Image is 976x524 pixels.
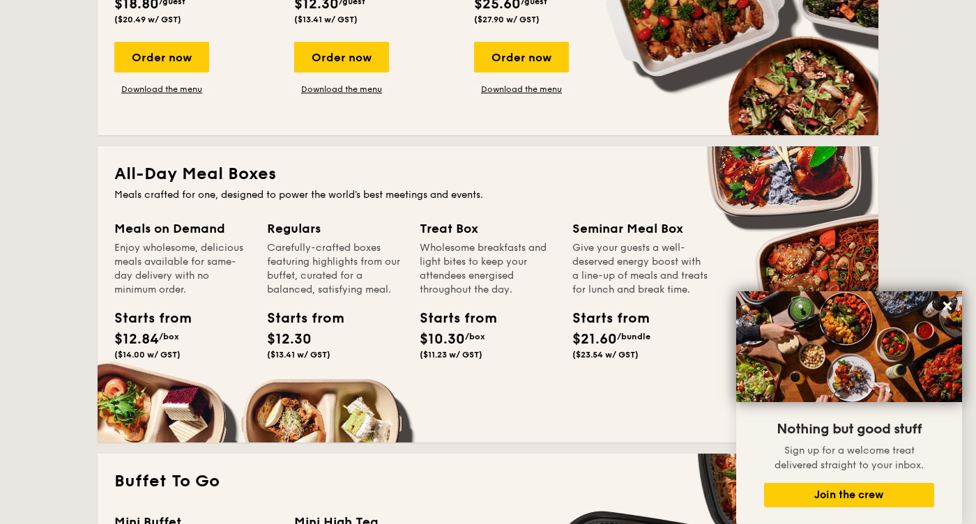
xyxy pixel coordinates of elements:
[294,84,389,95] a: Download the menu
[267,331,312,348] span: $12.30
[420,350,482,360] span: ($11.23 w/ GST)
[474,15,540,24] span: ($27.90 w/ GST)
[775,445,924,471] span: Sign up for a welcome treat delivered straight to your inbox.
[114,15,181,24] span: ($20.49 w/ GST)
[267,350,330,360] span: ($13.41 w/ GST)
[474,42,569,72] div: Order now
[572,350,639,360] span: ($23.54 w/ GST)
[114,331,159,348] span: $12.84
[114,219,250,238] div: Meals on Demand
[114,84,209,95] a: Download the menu
[777,421,922,438] span: Nothing but good stuff
[465,332,485,341] span: /box
[114,308,177,329] div: Starts from
[114,42,209,72] div: Order now
[420,241,556,297] div: Wholesome breakfasts and light bites to keep your attendees energised throughout the day.
[294,42,389,72] div: Order now
[572,219,708,238] div: Seminar Meal Box
[267,219,403,238] div: Regulars
[420,308,482,329] div: Starts from
[114,188,862,202] div: Meals crafted for one, designed to power the world's best meetings and events.
[572,308,635,329] div: Starts from
[420,331,465,348] span: $10.30
[572,241,708,297] div: Give your guests a well-deserved energy boost with a line-up of meals and treats for lunch and br...
[294,15,358,24] span: ($13.41 w/ GST)
[267,241,403,297] div: Carefully-crafted boxes featuring highlights from our buffet, curated for a balanced, satisfying ...
[114,350,181,360] span: ($14.00 w/ GST)
[936,295,959,317] button: Close
[114,241,250,297] div: Enjoy wholesome, delicious meals available for same-day delivery with no minimum order.
[267,308,330,329] div: Starts from
[474,84,569,95] a: Download the menu
[114,163,862,185] h2: All-Day Meal Boxes
[736,291,962,402] img: DSC07876-Edit02-Large.jpeg
[572,331,617,348] span: $21.60
[159,332,179,341] span: /box
[617,332,650,341] span: /bundle
[114,470,862,493] h2: Buffet To Go
[420,219,556,238] div: Treat Box
[764,483,934,507] button: Join the crew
